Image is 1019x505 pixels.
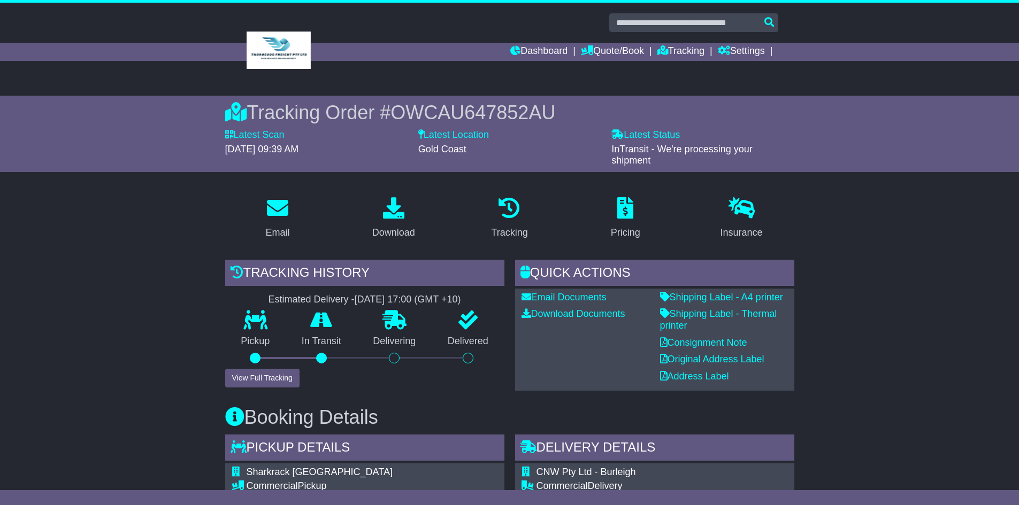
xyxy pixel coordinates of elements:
a: Insurance [714,193,770,244]
div: Delivery Details [515,434,794,463]
a: Quote/Book [581,43,644,61]
p: Delivered [432,336,504,347]
label: Latest Status [611,129,680,141]
a: Settings [718,43,765,61]
p: In Transit [286,336,357,347]
a: Dashboard [510,43,568,61]
span: Commercial [537,480,588,491]
span: InTransit - We're processing your shipment [611,144,753,166]
span: Gold Coast [418,144,466,154]
a: Shipping Label - A4 printer [660,292,783,302]
button: View Full Tracking [225,369,300,387]
a: Original Address Label [660,354,764,364]
div: Quick Actions [515,260,794,289]
a: Tracking [484,193,534,244]
a: Download Documents [522,308,625,319]
p: Pickup [225,336,286,347]
label: Latest Scan [225,129,285,141]
a: Pricing [604,193,647,244]
a: Tracking [657,43,704,61]
a: Consignment Note [660,337,747,348]
div: [DATE] 17:00 (GMT +10) [355,294,461,306]
span: OWCAU647852AU [390,102,555,123]
div: Email [265,226,289,240]
div: Pickup Details [225,434,504,463]
label: Latest Location [418,129,489,141]
h3: Booking Details [225,407,794,428]
div: Download [372,226,415,240]
div: Delivery [537,480,727,492]
p: Delivering [357,336,432,347]
div: Tracking Order # [225,101,794,124]
a: Download [365,193,422,244]
div: Insurance [721,226,763,240]
span: Sharkrack [GEOGRAPHIC_DATA] [247,467,393,477]
span: [DATE] 09:39 AM [225,144,299,154]
span: CNW Pty Ltd - Burleigh [537,467,636,477]
div: Pricing [611,226,640,240]
div: Tracking history [225,260,504,289]
a: Shipping Label - Thermal printer [660,308,777,331]
a: Email [258,193,296,244]
div: Estimated Delivery - [225,294,504,306]
div: Tracking [491,226,527,240]
a: Address Label [660,371,729,382]
span: Commercial [247,480,298,491]
a: Email Documents [522,292,607,302]
div: Pickup [247,480,453,492]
